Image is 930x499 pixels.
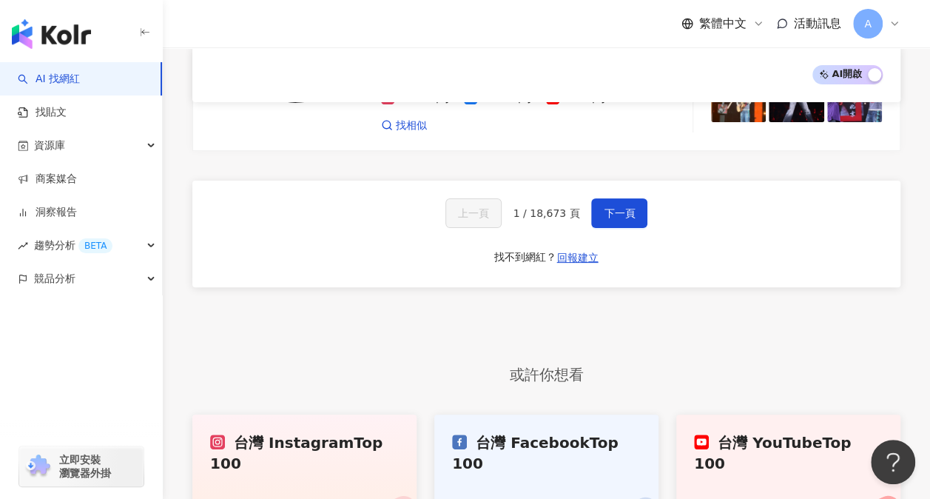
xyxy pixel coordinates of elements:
img: chrome extension [24,455,53,478]
button: 回報建立 [556,246,599,269]
span: 趨勢分析 [34,229,112,262]
span: 資源庫 [34,129,65,162]
a: chrome extension立即安裝 瀏覽器外掛 [19,446,144,486]
span: 競品分析 [34,262,75,295]
span: 或許你想看 [495,364,599,386]
span: 1 / 18,673 頁 [513,207,580,219]
img: logo [12,19,91,49]
button: 上一頁 [445,198,502,228]
div: BETA [78,238,112,253]
button: 下一頁 [591,198,647,228]
a: 找貼文 [18,105,67,120]
span: A [864,16,872,32]
span: 繁體中文 [699,16,747,32]
span: 找相似 [396,118,427,133]
div: 台灣 YouTube Top 100 [694,432,883,474]
a: 商案媒合 [18,172,77,187]
div: 台灣 Instagram Top 100 [210,432,399,474]
span: 活動訊息 [794,16,841,30]
span: 下一頁 [604,207,635,219]
div: 找不到網紅？ [494,250,556,265]
a: 找相似 [381,118,427,133]
span: rise [18,241,28,251]
a: 洞察報告 [18,205,77,220]
div: 台灣 Facebook Top 100 [452,432,641,474]
iframe: Help Scout Beacon - Open [871,440,915,484]
span: 回報建立 [557,252,599,264]
span: 立即安裝 瀏覽器外掛 [59,453,111,480]
a: searchAI 找網紅 [18,72,80,87]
